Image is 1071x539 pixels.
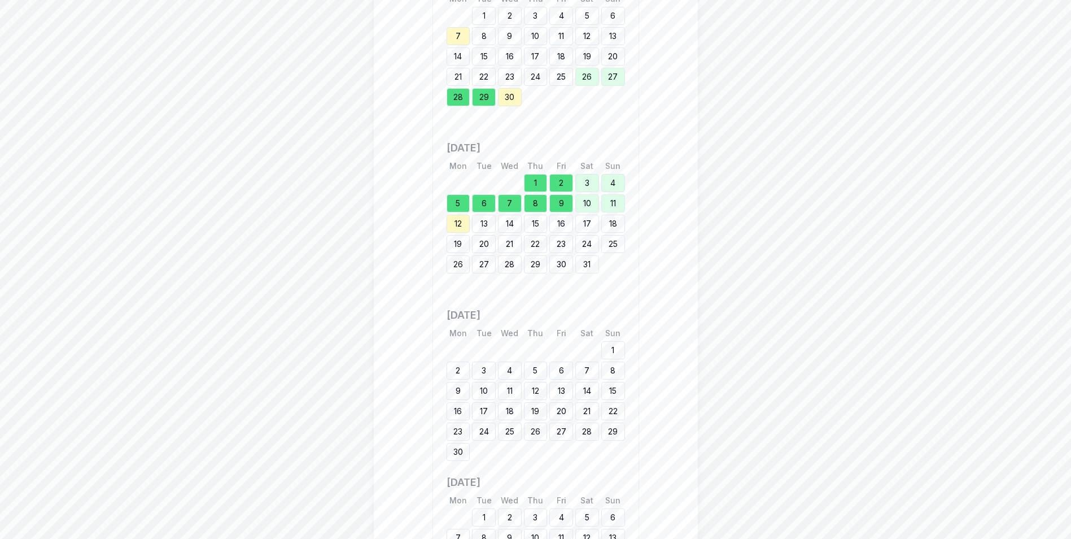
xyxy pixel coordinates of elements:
div: 28 [498,255,522,273]
div: 8 [472,27,496,45]
div: Wed [498,495,522,506]
div: 6 [472,194,496,212]
div: 10 [472,382,496,400]
div: 24 [524,68,548,86]
div: 29 [472,88,496,106]
div: 9 [447,382,470,400]
div: 6 [601,7,625,25]
div: 22 [601,402,625,420]
div: Fri [549,160,573,172]
div: 28 [575,423,599,441]
div: 1 [472,7,496,25]
div: 10 [524,27,548,45]
div: 27 [472,255,496,273]
div: 7 [498,194,522,212]
div: 5 [575,508,599,527]
div: Sun [601,495,625,506]
div: 13 [601,27,625,45]
div: 6 [601,508,625,527]
div: 20 [472,235,496,253]
div: 8 [601,362,625,380]
div: Sat [575,495,599,506]
div: 11 [601,194,625,212]
div: 30 [447,443,470,461]
div: 3 [524,508,548,527]
div: 31 [575,255,599,273]
div: 13 [472,215,496,233]
div: 2 [498,508,522,527]
div: 27 [601,68,625,86]
div: 24 [472,423,496,441]
div: 22 [524,235,548,253]
div: 2 [549,174,573,192]
div: Thu [524,160,548,172]
div: 27 [549,423,573,441]
div: Tue [472,160,496,172]
div: 4 [498,362,522,380]
div: 19 [575,47,599,66]
div: 29 [524,255,548,273]
div: 4 [601,174,625,192]
div: 7 [447,27,470,45]
div: 3 [472,362,496,380]
div: 14 [575,382,599,400]
div: 17 [575,215,599,233]
div: Fri [549,495,573,506]
div: 2 [447,362,470,380]
div: Sun [601,160,625,172]
div: 3 [575,174,599,192]
div: 21 [447,68,470,86]
div: 16 [498,47,522,66]
div: 25 [498,423,522,441]
div: 1 [472,508,496,527]
div: 14 [447,47,470,66]
div: 12 [447,215,470,233]
div: Sun [601,328,625,339]
div: 7 [575,362,599,380]
div: 15 [601,382,625,400]
div: 23 [447,423,470,441]
div: Wed [498,160,522,172]
div: 20 [549,402,573,420]
div: 12 [575,27,599,45]
div: 17 [472,402,496,420]
div: Mon [447,328,470,339]
div: Sat [575,160,599,172]
div: 10 [575,194,599,212]
h3: [DATE] [447,307,625,323]
div: 11 [549,27,573,45]
div: 26 [447,255,470,273]
div: 28 [447,88,470,106]
div: 1 [601,341,625,359]
div: Thu [524,495,548,506]
div: 18 [498,402,522,420]
div: 19 [524,402,548,420]
div: 5 [575,7,599,25]
div: 6 [549,362,573,380]
div: 9 [498,27,522,45]
div: 25 [601,235,625,253]
div: 19 [447,235,470,253]
div: 26 [575,68,599,86]
div: Mon [447,160,470,172]
div: 15 [524,215,548,233]
div: 13 [549,382,573,400]
h3: [DATE] [447,475,625,490]
div: 30 [549,255,573,273]
div: 15 [472,47,496,66]
div: 17 [524,47,548,66]
div: 5 [447,194,470,212]
div: 22 [472,68,496,86]
div: 16 [549,215,573,233]
h3: [DATE] [447,140,625,156]
div: Fri [549,328,573,339]
div: 4 [549,508,573,527]
div: 12 [524,382,548,400]
div: 8 [524,194,548,212]
div: 23 [498,68,522,86]
div: 1 [524,174,548,192]
div: 5 [524,362,548,380]
div: 18 [601,215,625,233]
div: 14 [498,215,522,233]
div: 2 [498,7,522,25]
